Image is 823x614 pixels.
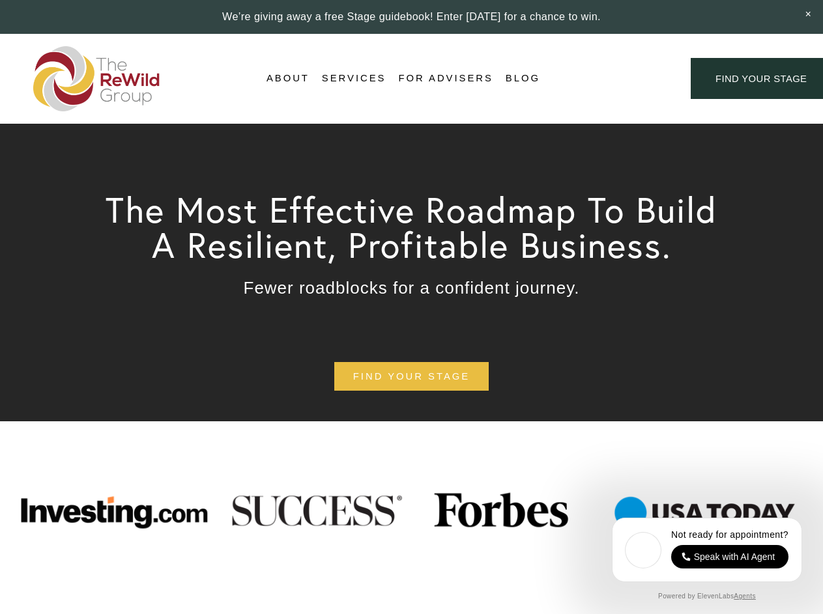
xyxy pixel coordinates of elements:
span: The Most Effective Roadmap To Build A Resilient, Profitable Business. [106,188,729,267]
a: Blog [506,69,540,89]
span: Services [322,70,386,87]
a: folder dropdown [267,69,310,89]
span: About [267,70,310,87]
span: Fewer roadblocks for a confident journey. [244,278,580,298]
a: find your stage [334,362,489,391]
img: The ReWild Group [33,46,161,111]
a: folder dropdown [322,69,386,89]
a: For Advisers [398,69,493,89]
